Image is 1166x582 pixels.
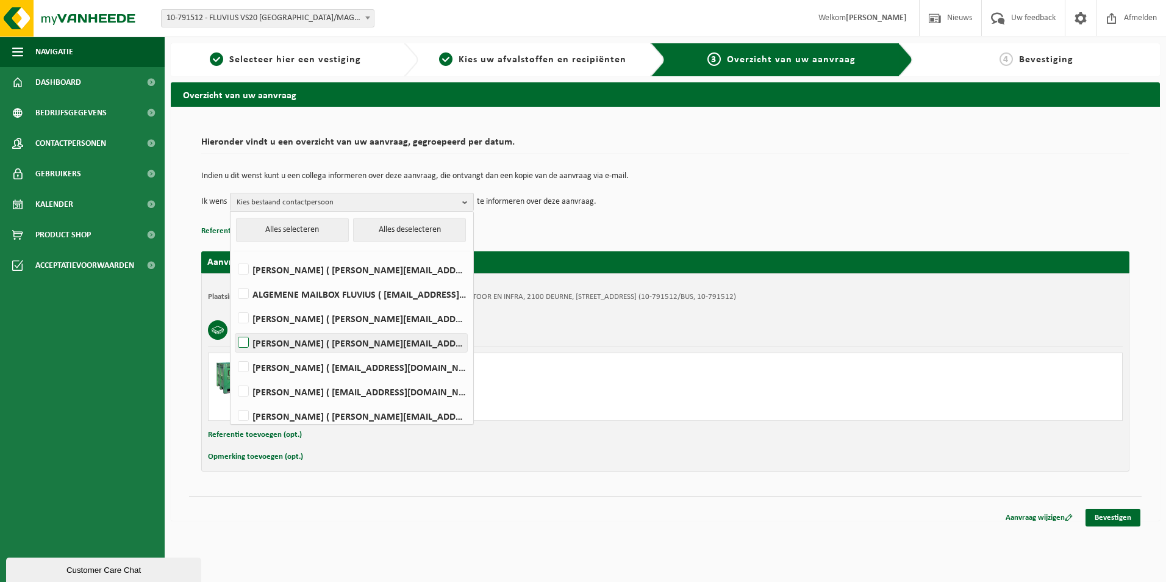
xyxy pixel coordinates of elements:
[161,9,374,27] span: 10-791512 - FLUVIUS VS20 ANTWERPEN/MAGAZIJN, KLANTENKANTOOR EN INFRA - DEURNE
[996,509,1082,526] a: Aanvraag wijzigen
[35,250,134,281] span: Acceptatievoorwaarden
[162,10,374,27] span: 10-791512 - FLUVIUS VS20 ANTWERPEN/MAGAZIJN, KLANTENKANTOOR EN INFRA - DEURNE
[235,407,467,425] label: [PERSON_NAME] ( [PERSON_NAME][EMAIL_ADDRESS][DOMAIN_NAME] )
[35,67,81,98] span: Dashboard
[707,52,721,66] span: 3
[263,379,714,389] div: Ophalen en plaatsen lege
[273,292,736,302] td: FLUVIUS VS20 [GEOGRAPHIC_DATA]/MAGAZIJN, KLANTENKANTOOR EN INFRA, 2100 DEURNE, [STREET_ADDRESS] (...
[424,52,642,67] a: 2Kies uw afvalstoffen en recipiënten
[846,13,907,23] strong: [PERSON_NAME]
[1000,52,1013,66] span: 4
[215,359,251,396] img: PB-HB-1400-HPE-GN-01.png
[237,193,457,212] span: Kies bestaand contactpersoon
[201,223,295,239] button: Referentie toevoegen (opt.)
[229,55,361,65] span: Selecteer hier een vestiging
[236,218,349,242] button: Alles selecteren
[35,98,107,128] span: Bedrijfsgegevens
[235,383,467,401] label: [PERSON_NAME] ( [EMAIL_ADDRESS][DOMAIN_NAME] )
[353,218,466,242] button: Alles deselecteren
[235,358,467,376] label: [PERSON_NAME] ( [EMAIL_ADDRESS][DOMAIN_NAME] )
[208,427,302,443] button: Referentie toevoegen (opt.)
[263,404,714,414] div: Aantal leveren: 1
[201,172,1129,181] p: Indien u dit wenst kunt u een collega informeren over deze aanvraag, die ontvangt dan een kopie v...
[171,82,1160,106] h2: Overzicht van uw aanvraag
[35,220,91,250] span: Product Shop
[35,189,73,220] span: Kalender
[177,52,394,67] a: 1Selecteer hier een vestiging
[201,193,227,211] p: Ik wens
[235,260,467,279] label: [PERSON_NAME] ( [PERSON_NAME][EMAIL_ADDRESS][DOMAIN_NAME] )
[439,52,452,66] span: 2
[230,193,474,211] button: Kies bestaand contactpersoon
[201,137,1129,154] h2: Hieronder vindt u een overzicht van uw aanvraag, gegroepeerd per datum.
[6,555,204,582] iframe: chat widget
[35,159,81,189] span: Gebruikers
[35,128,106,159] span: Contactpersonen
[235,309,467,328] label: [PERSON_NAME] ( [PERSON_NAME][EMAIL_ADDRESS][DOMAIN_NAME] )
[477,193,596,211] p: te informeren over deze aanvraag.
[727,55,856,65] span: Overzicht van uw aanvraag
[207,257,299,267] strong: Aanvraag voor [DATE]
[1086,509,1140,526] a: Bevestigen
[263,395,714,404] div: Aantal ophalen : 1
[208,449,303,465] button: Opmerking toevoegen (opt.)
[459,55,626,65] span: Kies uw afvalstoffen en recipiënten
[235,285,467,303] label: ALGEMENE MAILBOX FLUVIUS ( [EMAIL_ADDRESS][DOMAIN_NAME] )
[235,334,467,352] label: [PERSON_NAME] ( [PERSON_NAME][EMAIL_ADDRESS][DOMAIN_NAME] )
[208,293,261,301] strong: Plaatsingsadres:
[1019,55,1073,65] span: Bevestiging
[35,37,73,67] span: Navigatie
[210,52,223,66] span: 1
